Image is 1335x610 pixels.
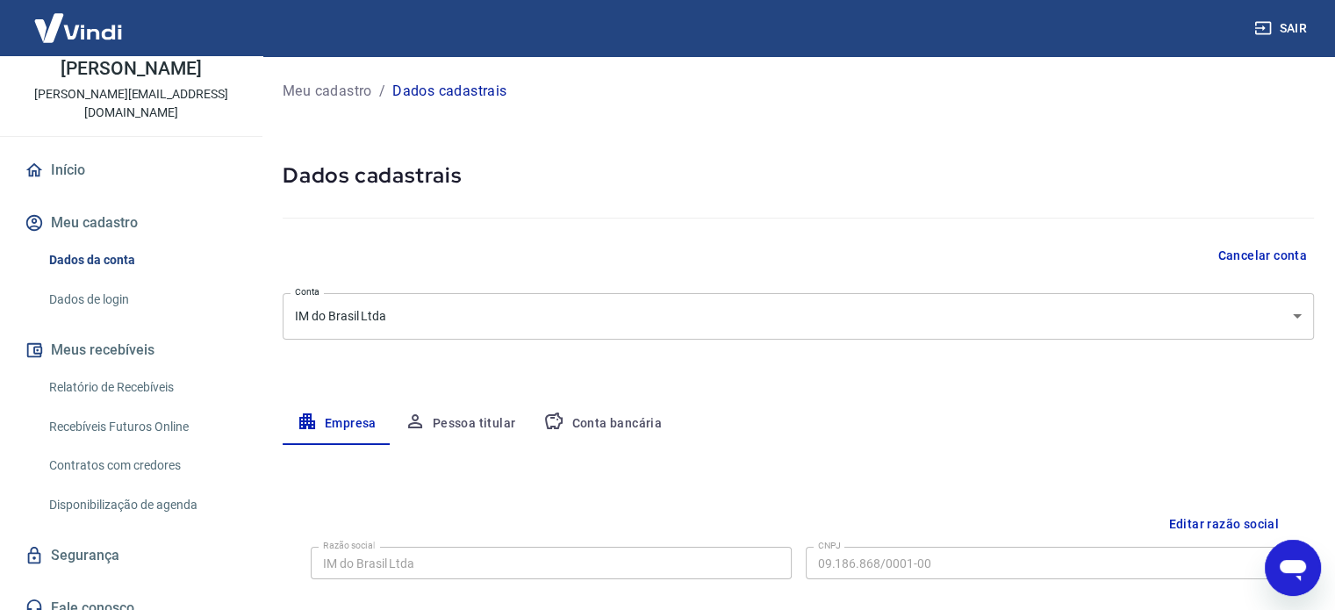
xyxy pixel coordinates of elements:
[21,331,241,370] button: Meus recebíveis
[21,204,241,242] button: Meu cadastro
[61,60,201,78] p: [PERSON_NAME]
[323,539,375,552] label: Razão social
[42,370,241,405] a: Relatório de Recebíveis
[529,403,676,445] button: Conta bancária
[42,282,241,318] a: Dados de login
[379,81,385,102] p: /
[1251,12,1314,45] button: Sair
[1210,240,1314,272] button: Cancelar conta
[42,409,241,445] a: Recebíveis Futuros Online
[283,403,391,445] button: Empresa
[42,448,241,484] a: Contratos com credores
[21,536,241,575] a: Segurança
[1161,508,1286,541] button: Editar razão social
[818,539,841,552] label: CNPJ
[42,487,241,523] a: Disponibilização de agenda
[21,1,135,54] img: Vindi
[283,161,1314,190] h5: Dados cadastrais
[283,81,372,102] a: Meu cadastro
[283,293,1314,340] div: IM do Brasil Ltda
[392,81,506,102] p: Dados cadastrais
[21,151,241,190] a: Início
[295,285,319,298] label: Conta
[14,85,248,122] p: [PERSON_NAME][EMAIL_ADDRESS][DOMAIN_NAME]
[42,242,241,278] a: Dados da conta
[391,403,530,445] button: Pessoa titular
[1265,540,1321,596] iframe: Botão para abrir a janela de mensagens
